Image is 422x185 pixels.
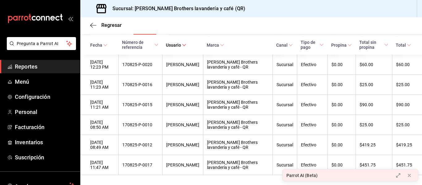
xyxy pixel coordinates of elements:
div: $0.00 [331,82,352,87]
div: $60.00 [396,62,412,67]
span: Inventarios [15,138,75,146]
div: 170825-P-0015 [122,102,158,107]
a: Pregunta a Parrot AI [4,45,76,51]
div: [DATE] 12:23 PM [90,60,115,69]
div: Efectivo [301,102,324,107]
div: $25.00 [360,122,388,127]
span: Facturación [15,123,75,131]
div: Sucursal [276,142,293,147]
div: $0.00 [331,122,352,127]
div: $25.00 [360,82,388,87]
span: Reportes [15,62,75,71]
div: 170825-P-0012 [122,142,158,147]
span: Total [396,43,411,48]
span: Número de referencia [122,40,158,50]
div: $419.25 [396,142,412,147]
div: Sucursal [276,82,293,87]
div: [PERSON_NAME] [166,82,199,87]
span: Menú [15,78,75,86]
h3: Sucursal: [PERSON_NAME] Brothers lavandería y café (QR) [108,5,245,12]
span: Marca [207,43,224,48]
div: Efectivo [301,142,324,147]
div: [PERSON_NAME] Brothers lavandería y café - QR [207,80,269,90]
span: Personal [15,108,75,116]
div: $451.75 [360,162,388,167]
div: $90.00 [360,102,388,107]
div: $0.00 [331,162,352,167]
div: [PERSON_NAME] [166,62,199,67]
div: $419.25 [360,142,388,147]
div: $0.00 [331,142,352,147]
span: Suscripción [15,153,75,162]
div: Efectivo [301,82,324,87]
span: Tipo de pago [301,40,324,50]
div: Efectivo [301,122,324,127]
span: Fecha [90,43,108,48]
div: $25.00 [396,122,412,127]
div: [PERSON_NAME] Brothers lavandería y café - QR [207,140,269,150]
div: [PERSON_NAME] [166,142,199,147]
div: 170825-P-0010 [122,122,158,127]
div: [DATE] 11:23 AM [90,80,115,90]
div: $60.00 [360,62,388,67]
div: Parrot AI (Beta) [286,172,318,179]
div: [DATE] 11:47 AM [90,160,115,170]
div: 170825-P-0017 [122,162,158,167]
div: [PERSON_NAME] Brothers lavandería y café - QR [207,100,269,110]
button: Regresar [90,22,122,28]
span: Canal [276,43,293,48]
div: [DATE] 08:49 AM [90,140,115,150]
div: Sucursal [276,162,293,167]
div: Efectivo [301,162,324,167]
div: [DATE] 08:50 AM [90,120,115,130]
div: 170825-P-0020 [122,62,158,67]
button: open_drawer_menu [68,16,73,21]
button: Pregunta a Parrot AI [7,37,76,50]
div: [PERSON_NAME] Brothers lavandería y café - QR [207,160,269,170]
span: Total sin propina [359,40,388,50]
div: [PERSON_NAME] [166,162,199,167]
span: Configuración [15,93,75,101]
div: [PERSON_NAME] Brothers lavandería y café - QR [207,60,269,69]
div: $0.00 [331,102,352,107]
div: $0.00 [331,62,352,67]
div: 170825-P-0016 [122,82,158,87]
span: Usuario [166,43,186,48]
div: [DATE] 11:21 AM [90,100,115,110]
div: [PERSON_NAME] Brothers lavandería y café - QR [207,120,269,130]
div: $90.00 [396,102,412,107]
div: $25.00 [396,82,412,87]
div: [PERSON_NAME] [166,102,199,107]
span: Propina [331,43,352,48]
div: Efectivo [301,62,324,67]
span: Pregunta a Parrot AI [17,40,66,47]
div: [PERSON_NAME] [166,122,199,127]
div: Sucursal [276,122,293,127]
div: $451.75 [396,162,412,167]
div: Sucursal [276,62,293,67]
div: Sucursal [276,102,293,107]
span: Regresar [101,22,122,28]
